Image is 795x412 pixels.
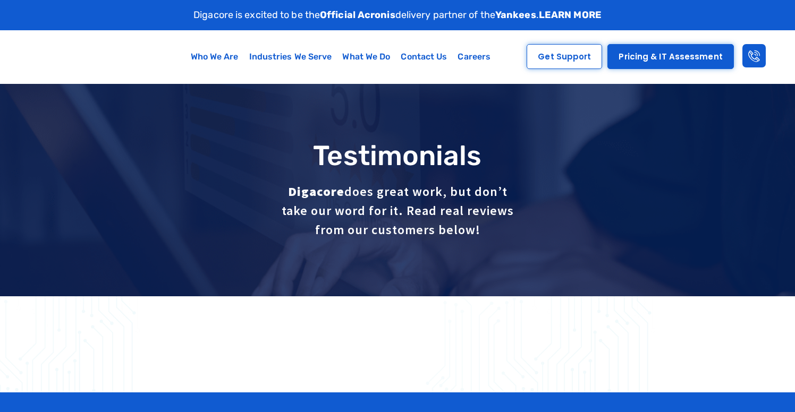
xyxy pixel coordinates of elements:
a: Digacore [288,183,344,200]
a: Who We Are [185,45,244,69]
a: What We Do [337,45,395,69]
a: Get Support [527,44,602,69]
span: Get Support [538,53,591,61]
nav: Menu [160,45,522,69]
p: does great work, but don’t take our word for it. Read real reviews from our customers below! [142,182,653,239]
img: Digacore logo 1 [17,36,117,78]
h1: Testimonials [57,141,738,171]
strong: Official Acronis [320,9,395,21]
a: Careers [452,45,496,69]
p: Digacore is excited to be the delivery partner of the . [193,8,602,22]
span: Pricing & IT Assessment [619,53,722,61]
a: Industries We Serve [244,45,337,69]
a: LEARN MORE [539,9,602,21]
a: Contact Us [395,45,452,69]
strong: Yankees [495,9,536,21]
a: Pricing & IT Assessment [607,44,733,69]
